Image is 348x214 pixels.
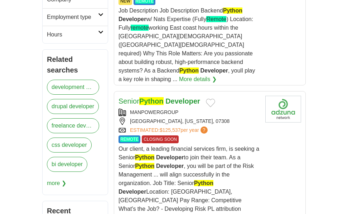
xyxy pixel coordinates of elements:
a: More details ❯ [179,75,217,84]
ah_el_jm_1710857245543: Remote [206,16,226,22]
a: freelance developer [47,118,99,133]
ah_el_jm_1710850230919: Python [194,180,213,186]
a: bi developer [47,157,87,172]
ah_el_jm_1710857245543: remote [131,25,149,31]
span: ? [200,126,208,134]
span: CLOSING SOON [142,135,179,143]
ah_el_jm_1710850230919: Python [223,8,242,14]
ah_el_jm_1710850230919: Python [179,68,199,74]
img: Company logo [265,96,301,123]
h2: Hours [47,30,98,39]
button: Add to favorite jobs [206,99,215,107]
ah_el_jm_1710850230919: Python [135,163,154,169]
ah_el_jm_1710850230919: Python [135,154,154,160]
h2: Related searches [47,54,103,75]
strong: Developer [165,97,200,105]
a: drupal developer [47,99,99,114]
a: development associate [47,80,99,95]
a: Hours [43,26,108,43]
span: Job Description Job Description Backend w/ Nats Expertise (Fully ) Location: Fully working East c... [119,8,255,82]
a: css developer [47,138,92,153]
a: Employment type [43,8,108,26]
strong: Developer [119,16,146,22]
a: ESTIMATED:$125,537per year? [130,126,209,134]
div: MANPOWERGROUP [119,109,260,116]
div: [GEOGRAPHIC_DATA], [US_STATE], 07308 [119,118,260,125]
span: $125,537 [160,127,180,133]
ah_el_jm_1710857245543: REMOTE [120,137,139,142]
strong: Developer [156,163,184,169]
h2: Employment type [47,13,98,21]
strong: Developer [200,68,228,74]
a: SeniorPython Developer [119,97,200,105]
span: more ❯ [47,176,66,190]
ah_el_jm_1710850230919: Python [139,97,164,105]
strong: Developer [119,189,146,195]
strong: Developer [156,154,184,160]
